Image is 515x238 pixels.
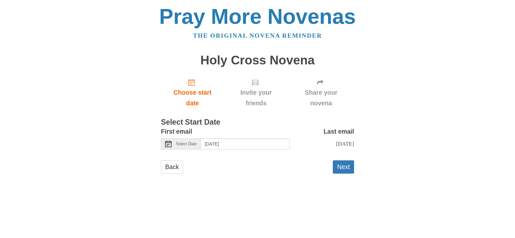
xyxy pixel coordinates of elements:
[336,140,354,147] span: [DATE]
[161,118,354,127] h3: Select Start Date
[323,126,354,137] label: Last email
[193,32,322,39] a: The original novena reminder
[161,126,192,137] label: First email
[161,160,183,174] a: Back
[333,160,354,174] button: Next
[295,87,348,109] span: Share your novena
[288,73,354,112] div: Click "Next" to confirm your start date first.
[159,5,356,28] a: Pray More Novenas
[224,73,288,112] div: Click "Next" to confirm your start date first.
[167,87,218,109] span: Choose start date
[161,73,224,112] a: Choose start date
[230,87,282,109] span: Invite your friends
[176,142,197,146] span: Select Date
[161,53,354,67] h1: Holy Cross Novena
